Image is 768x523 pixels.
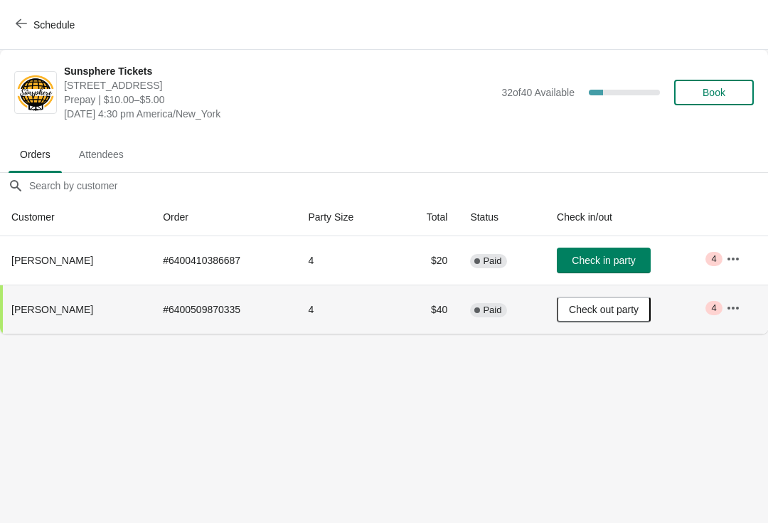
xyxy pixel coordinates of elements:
[569,304,639,315] span: Check out party
[151,236,297,285] td: # 6400410386687
[151,285,297,334] td: # 6400509870335
[395,199,459,236] th: Total
[545,199,715,236] th: Check in/out
[297,285,395,334] td: 4
[7,12,86,38] button: Schedule
[11,255,93,266] span: [PERSON_NAME]
[64,78,494,93] span: [STREET_ADDRESS]
[28,173,768,199] input: Search by customer
[703,87,725,98] span: Book
[15,73,56,112] img: Sunsphere Tickets
[711,253,716,265] span: 4
[483,255,501,267] span: Paid
[572,255,635,266] span: Check in party
[68,142,135,167] span: Attendees
[501,87,575,98] span: 32 of 40 Available
[33,19,75,31] span: Schedule
[483,305,501,316] span: Paid
[674,80,754,105] button: Book
[297,236,395,285] td: 4
[459,199,545,236] th: Status
[557,297,651,322] button: Check out party
[151,199,297,236] th: Order
[64,93,494,107] span: Prepay | $10.00–$5.00
[297,199,395,236] th: Party Size
[64,64,494,78] span: Sunsphere Tickets
[64,107,494,121] span: [DATE] 4:30 pm America/New_York
[711,302,716,314] span: 4
[557,248,651,273] button: Check in party
[395,236,459,285] td: $20
[11,304,93,315] span: [PERSON_NAME]
[9,142,62,167] span: Orders
[395,285,459,334] td: $40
